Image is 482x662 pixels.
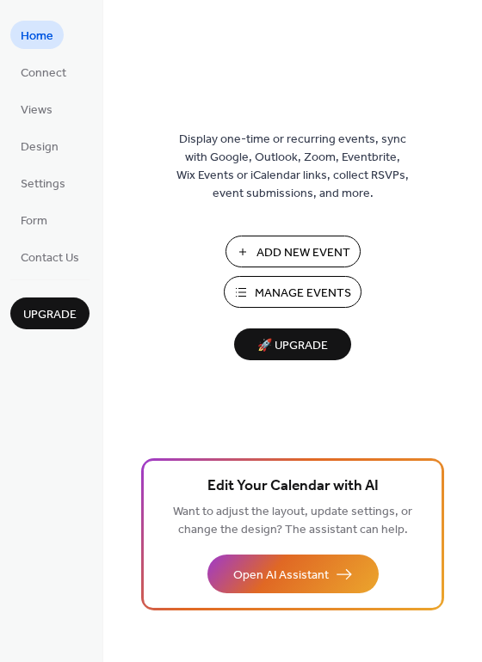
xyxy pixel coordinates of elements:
[10,95,63,123] a: Views
[21,212,47,230] span: Form
[10,169,76,197] a: Settings
[173,500,412,542] span: Want to adjust the layout, update settings, or change the design? The assistant can help.
[226,236,361,267] button: Add New Event
[207,555,379,593] button: Open AI Assistant
[21,64,66,83] span: Connect
[10,132,69,160] a: Design
[10,297,90,329] button: Upgrade
[176,131,409,203] span: Display one-time or recurring events, sync with Google, Outlook, Zoom, Eventbrite, Wix Events or ...
[255,285,351,303] span: Manage Events
[234,328,351,360] button: 🚀 Upgrade
[10,58,77,86] a: Connect
[207,475,379,499] span: Edit Your Calendar with AI
[10,242,90,271] a: Contact Us
[21,175,65,193] span: Settings
[10,205,58,234] a: Form
[21,101,53,120] span: Views
[256,244,350,262] span: Add New Event
[10,21,64,49] a: Home
[21,249,79,267] span: Contact Us
[233,567,329,585] span: Open AI Assistant
[21,138,59,156] span: Design
[224,276,361,308] button: Manage Events
[23,306,77,324] span: Upgrade
[21,28,53,46] span: Home
[244,334,341,358] span: 🚀 Upgrade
